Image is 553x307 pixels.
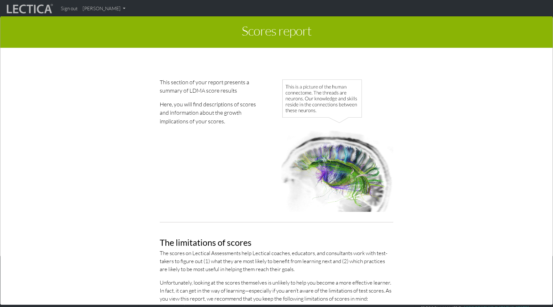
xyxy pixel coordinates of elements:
[160,249,393,273] p: The scores on Lectical Assessments help Lectical coaches, educators, and consultants work with te...
[160,278,393,303] p: Unfortunately, looking at the scores themselves is unlikely to help you become a more effective l...
[160,78,261,95] p: This section of your report presents a summary of LDMA score results
[160,238,393,247] h2: The limitations of scores
[281,78,393,212] img: Human connectome
[5,21,548,43] h1: Scores report
[160,100,261,125] p: Here, you will find descriptions of scores and information about the growth implications of your ...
